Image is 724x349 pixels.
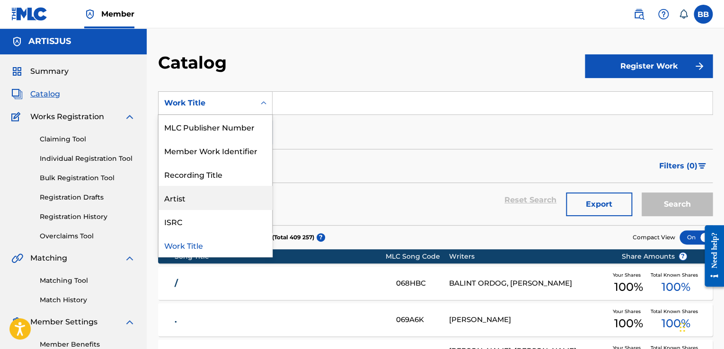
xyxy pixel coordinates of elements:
a: Public Search [629,5,648,24]
div: Work Title [164,97,249,109]
a: CatalogCatalog [11,88,60,100]
button: Register Work [585,54,713,78]
img: f7272a7cc735f4ea7f67.svg [694,61,705,72]
a: Bulk Registration Tool [40,173,135,183]
div: User Menu [694,5,713,24]
div: Help [654,5,673,24]
div: Csevegés widget [677,304,724,349]
a: Registration Drafts [40,192,135,202]
img: expand [124,316,135,328]
span: Compact View [633,233,675,242]
a: . [175,314,383,325]
img: search [633,9,645,20]
div: 069A6K [396,314,449,325]
a: Matching Tool [40,276,135,286]
div: Member Work Identifier [159,139,272,162]
div: Writers [449,252,607,262]
img: filter [698,163,706,169]
h5: ARTISJUS [28,36,71,47]
img: MLC Logo [11,7,48,21]
span: 100 % [614,279,643,296]
span: Member [101,9,134,19]
img: Accounts [11,36,23,47]
h2: Catalog [158,52,231,73]
iframe: Resource Center [698,218,724,294]
span: 100 % [614,315,643,332]
div: ISRC [159,209,272,233]
a: SummarySummary [11,66,69,77]
span: Filters ( 0 ) [659,160,698,172]
img: Catalog [11,88,23,100]
iframe: Chat Widget [677,304,724,349]
span: Your Shares [613,271,645,279]
div: Húzás [680,313,685,341]
img: Summary [11,66,23,77]
img: Works Registration [11,111,24,122]
a: Individual Registration Tool [40,154,135,164]
div: [PERSON_NAME] [449,314,607,325]
div: MLC Publisher Number [159,115,272,139]
span: Catalog [30,88,60,100]
span: 100 % [662,315,690,332]
a: Overclaims Tool [40,231,135,241]
img: Top Rightsholder [84,9,96,20]
a: / [175,278,383,289]
span: Matching [30,253,67,264]
a: Match History [40,295,135,305]
img: expand [124,111,135,122]
button: Export [566,192,632,216]
div: Artist [159,186,272,209]
span: ? [679,253,687,260]
span: Works Registration [30,111,104,122]
span: ? [317,233,325,242]
div: MLC Song Code [386,252,449,262]
div: Song Title [175,252,386,262]
span: Total Known Shares [651,308,702,315]
span: Your Shares [613,308,645,315]
span: Summary [30,66,69,77]
div: BALINT ORDOG, [PERSON_NAME] [449,278,607,289]
img: Matching [11,253,23,264]
img: help [658,9,669,20]
div: Notifications [679,9,688,19]
span: Share Amounts [622,252,687,262]
span: Total Known Shares [651,271,702,279]
img: expand [124,253,135,264]
a: Registration History [40,212,135,222]
button: Filters (0) [653,154,713,178]
img: Member Settings [11,316,23,328]
div: Work Title [159,233,272,257]
a: Claiming Tool [40,134,135,144]
div: 068HBC [396,278,449,289]
div: Recording Title [159,162,272,186]
span: Member Settings [30,316,97,328]
form: Search Form [158,91,713,225]
span: 100 % [662,279,690,296]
